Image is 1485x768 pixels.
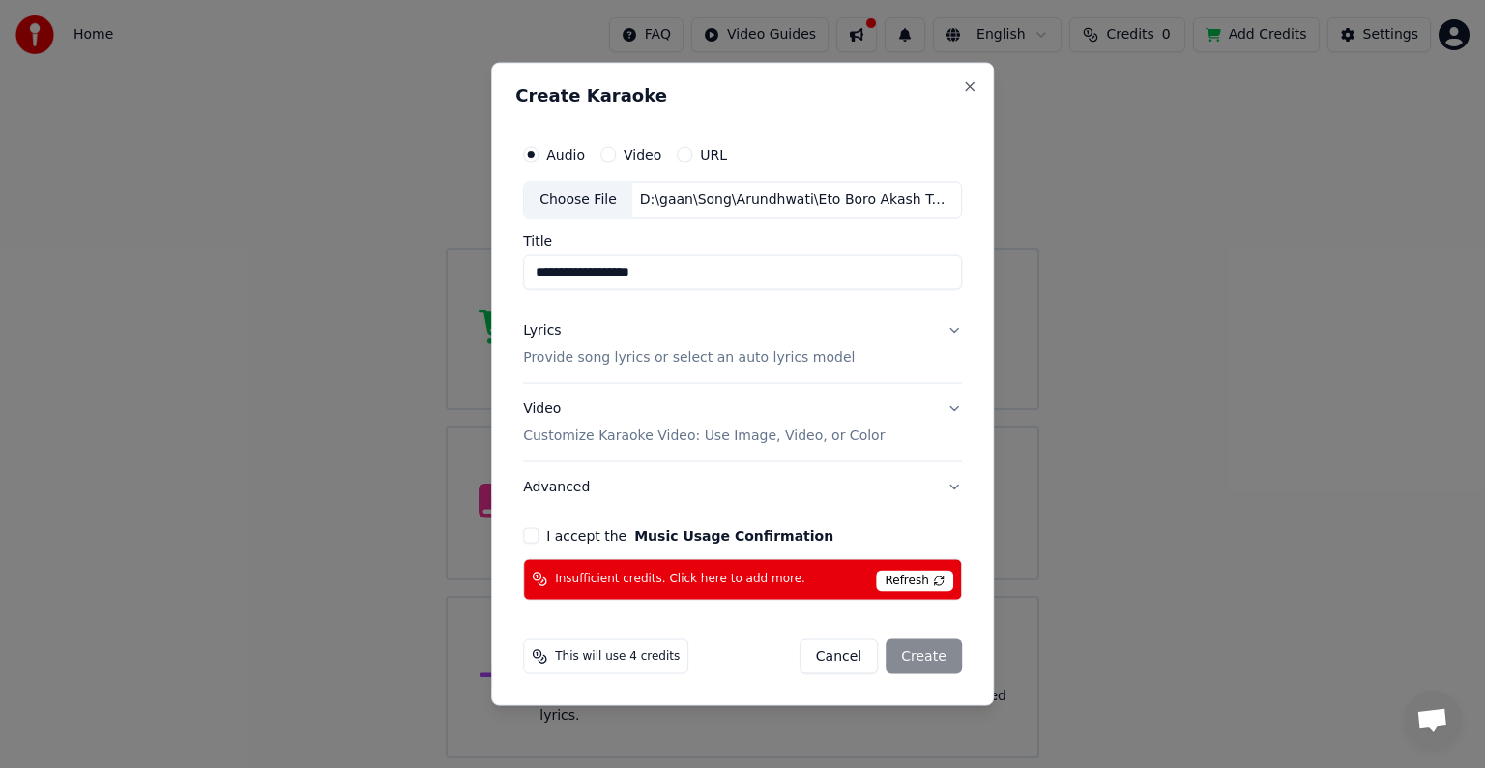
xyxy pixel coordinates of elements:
[555,572,805,587] span: Insufficient credits. Click here to add more.
[515,87,970,104] h2: Create Karaoke
[632,191,961,210] div: D:\gaan\Song\Arundhwati\Eto Boro Akash Take.mp3
[555,648,680,664] span: This will use 4 credits
[634,528,833,542] button: I accept the
[800,638,878,673] button: Cancel
[700,148,727,162] label: URL
[523,426,885,445] p: Customize Karaoke Video: Use Image, Video, or Color
[624,148,661,162] label: Video
[523,348,855,368] p: Provide song lyrics or select an auto lyrics model
[523,461,962,512] button: Advanced
[546,528,833,542] label: I accept the
[523,306,962,383] button: LyricsProvide song lyrics or select an auto lyrics model
[546,148,585,162] label: Audio
[523,384,962,461] button: VideoCustomize Karaoke Video: Use Image, Video, or Color
[524,183,632,218] div: Choose File
[523,321,561,340] div: Lyrics
[876,570,952,591] span: Refresh
[523,399,885,446] div: Video
[523,234,962,248] label: Title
